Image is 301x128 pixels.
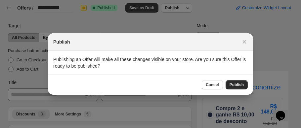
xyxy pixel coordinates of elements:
button: Cancel [202,80,223,89]
button: Close [240,37,249,47]
span: Publish [230,82,244,87]
h2: Publish [53,39,70,45]
span: Cancel [206,82,219,87]
button: Publish [226,80,248,89]
p: Publishing an Offer will make all these changes visible on your store. Are you sure this Offer is... [53,56,248,69]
